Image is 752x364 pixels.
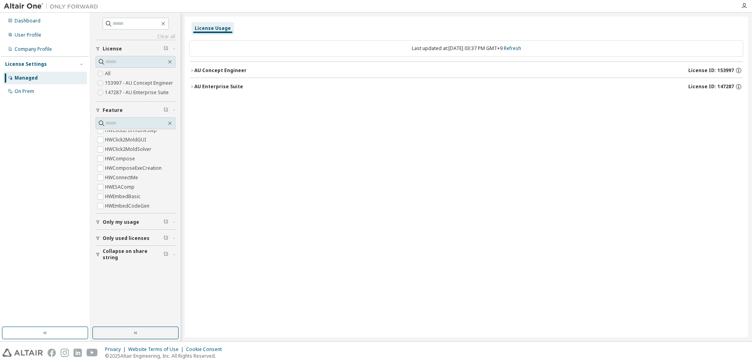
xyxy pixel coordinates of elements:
[15,75,38,81] div: Managed
[96,102,175,119] button: Feature
[105,201,151,211] label: HWEmbedCodeGen
[105,192,142,201] label: HWEmbedBasic
[105,88,170,97] label: 147287 - AU Enterprise Suite
[194,84,243,90] div: AU Enterprise Suite
[103,219,139,225] span: Only my usage
[103,248,164,261] span: Collapse on share string
[128,346,186,353] div: Website Terms of Use
[105,135,147,145] label: HWClick2MoldGUI
[105,163,163,173] label: HWComposeExeCreation
[195,25,231,32] div: License Usage
[15,18,41,24] div: Dashboard
[48,349,56,357] img: facebook.svg
[194,67,247,74] div: AU Concept Engineer
[96,230,175,247] button: Only used licenses
[15,88,34,95] div: On Prem
[190,78,743,95] button: AU Enterprise SuiteLicense ID: 147287
[190,40,743,57] div: Last updated at: [DATE] 03:37 PM GMT+9
[5,61,47,67] div: License Settings
[61,349,69,357] img: instagram.svg
[164,251,168,258] span: Clear filter
[186,346,227,353] div: Cookie Consent
[15,32,41,38] div: User Profile
[105,353,227,359] p: © 2025 Altair Engineering, Inc. All Rights Reserved.
[688,84,734,90] span: License ID: 147287
[105,154,136,163] label: HWCompose
[74,349,82,357] img: linkedin.svg
[2,349,43,357] img: altair_logo.svg
[103,107,123,113] span: Feature
[105,78,175,88] label: 153997 - AU Concept Engineer
[96,33,175,40] a: Clear all
[4,2,102,10] img: Altair One
[96,214,175,231] button: Only my usage
[96,246,175,263] button: Collapse on share string
[164,219,168,225] span: Clear filter
[105,173,140,182] label: HWConnectMe
[105,346,128,353] div: Privacy
[105,69,112,78] label: All
[164,46,168,52] span: Clear filter
[105,145,153,154] label: HWClick2MoldSolver
[87,349,98,357] img: youtube.svg
[164,107,168,113] span: Clear filter
[105,182,136,192] label: HWESAComp
[103,235,149,241] span: Only used licenses
[688,67,734,74] span: License ID: 153997
[164,235,168,241] span: Clear filter
[105,126,159,135] label: HWClick2FormOneStep
[190,62,743,79] button: AU Concept EngineerLicense ID: 153997
[15,46,52,52] div: Company Profile
[504,45,521,52] a: Refresh
[103,46,122,52] span: License
[96,40,175,58] button: License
